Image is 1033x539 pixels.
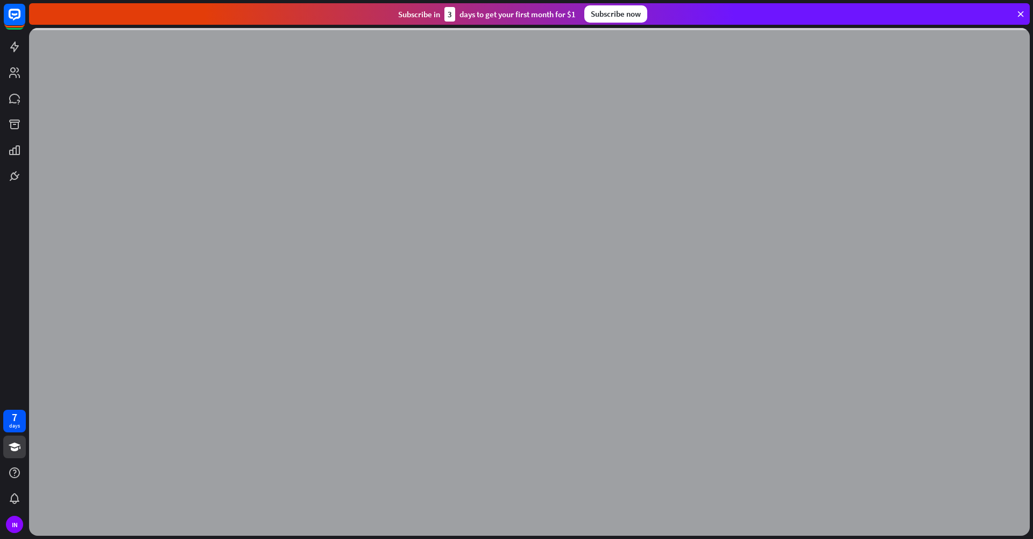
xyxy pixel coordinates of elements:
[444,7,455,22] div: 3
[398,7,576,22] div: Subscribe in days to get your first month for $1
[584,5,647,23] div: Subscribe now
[12,412,17,422] div: 7
[6,516,23,533] div: IN
[9,422,20,430] div: days
[3,410,26,432] a: 7 days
